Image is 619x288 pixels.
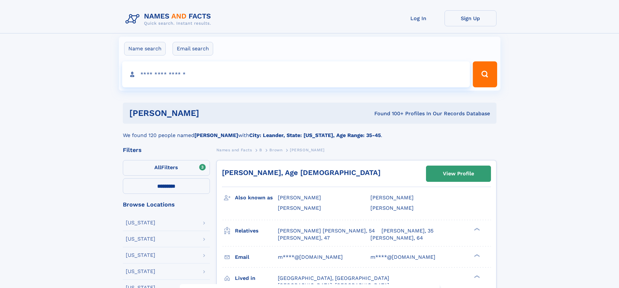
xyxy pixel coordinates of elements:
div: [US_STATE] [126,253,155,258]
h3: Also known as [235,192,278,203]
input: search input [122,61,470,87]
label: Name search [124,42,166,56]
div: Found 100+ Profiles In Our Records Database [287,110,490,117]
a: [PERSON_NAME], 64 [370,234,423,242]
a: Names and Facts [216,146,252,154]
div: [US_STATE] [126,269,155,274]
a: [PERSON_NAME], Age [DEMOGRAPHIC_DATA] [222,169,380,177]
div: Filters [123,147,210,153]
a: View Profile [426,166,491,182]
a: [PERSON_NAME], 47 [278,234,330,242]
h3: Lived in [235,273,278,284]
span: Brown [269,148,282,152]
span: [PERSON_NAME] [278,194,321,201]
h3: Email [235,252,278,263]
div: View Profile [443,166,474,181]
div: ❯ [472,227,480,231]
span: [PERSON_NAME] [370,194,414,201]
b: City: Leander, State: [US_STATE], Age Range: 35-45 [249,132,381,138]
span: [GEOGRAPHIC_DATA], [GEOGRAPHIC_DATA] [278,275,389,281]
span: [PERSON_NAME] [370,205,414,211]
b: [PERSON_NAME] [194,132,238,138]
div: ❯ [472,253,480,257]
div: Browse Locations [123,202,210,207]
span: [PERSON_NAME] [290,148,325,152]
a: [PERSON_NAME] [PERSON_NAME], 54 [278,227,375,234]
div: We found 120 people named with . [123,124,496,139]
a: [PERSON_NAME], 35 [381,227,433,234]
div: [US_STATE] [126,220,155,225]
span: B [259,148,262,152]
a: Brown [269,146,282,154]
div: ❯ [472,274,480,279]
span: [PERSON_NAME] [278,205,321,211]
a: Log In [393,10,445,26]
label: Email search [173,42,213,56]
img: Logo Names and Facts [123,10,216,28]
h1: [PERSON_NAME] [129,109,287,117]
a: Sign Up [445,10,496,26]
h3: Relatives [235,225,278,236]
span: All [154,164,161,170]
div: [US_STATE] [126,236,155,242]
label: Filters [123,160,210,176]
button: Search Button [473,61,497,87]
a: B [259,146,262,154]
